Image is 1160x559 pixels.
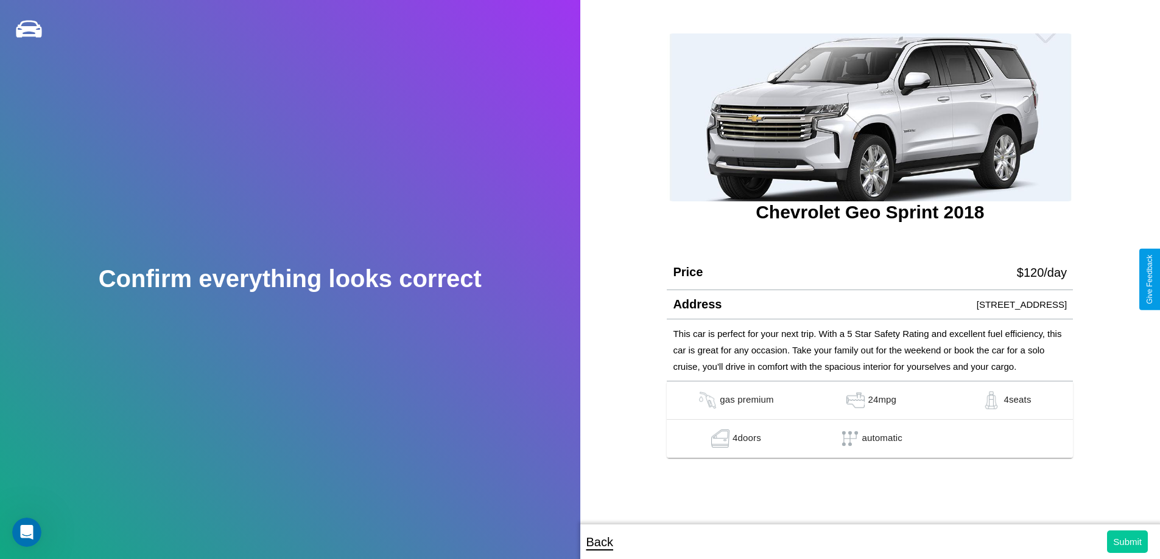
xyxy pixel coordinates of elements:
h3: Chevrolet Geo Sprint 2018 [667,202,1073,223]
table: simple table [667,381,1073,458]
h2: Confirm everything looks correct [99,265,482,293]
p: [STREET_ADDRESS] [977,296,1067,313]
div: Give Feedback [1145,255,1154,304]
h4: Price [673,265,703,279]
img: gas [695,391,720,409]
p: automatic [862,429,902,448]
h4: Address [673,297,722,311]
button: Submit [1107,530,1148,553]
p: gas premium [720,391,773,409]
p: 24 mpg [868,391,896,409]
img: gas [979,391,1004,409]
iframe: Intercom live chat [12,518,41,547]
p: 4 doors [733,429,761,448]
p: Back [586,531,613,553]
p: 4 seats [1004,391,1031,409]
img: gas [843,391,868,409]
p: $ 120 /day [1017,262,1067,283]
p: This car is perfect for your next trip. With a 5 Star Safety Rating and excellent fuel efficiency... [673,325,1067,375]
img: gas [708,429,733,448]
